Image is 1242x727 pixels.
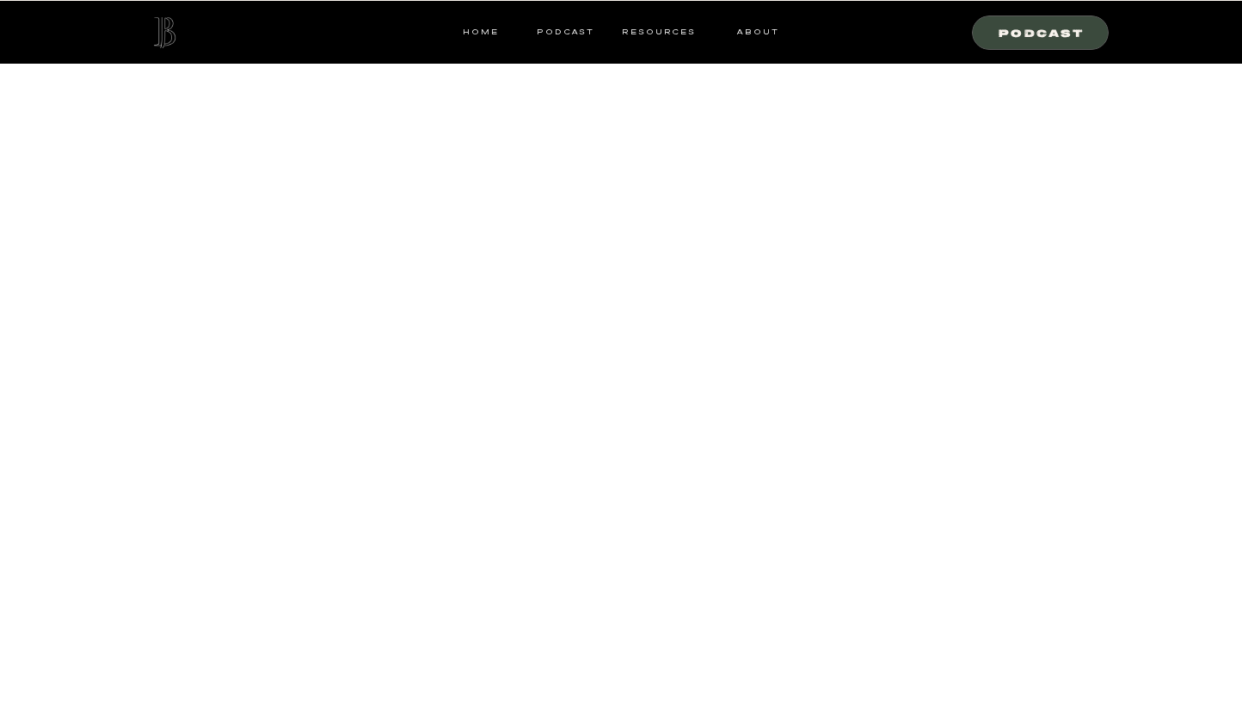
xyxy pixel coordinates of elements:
[532,24,599,40] a: Podcast
[735,24,779,40] a: ABOUT
[616,24,696,40] a: resources
[463,24,499,40] a: HOME
[983,24,1100,40] a: Podcast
